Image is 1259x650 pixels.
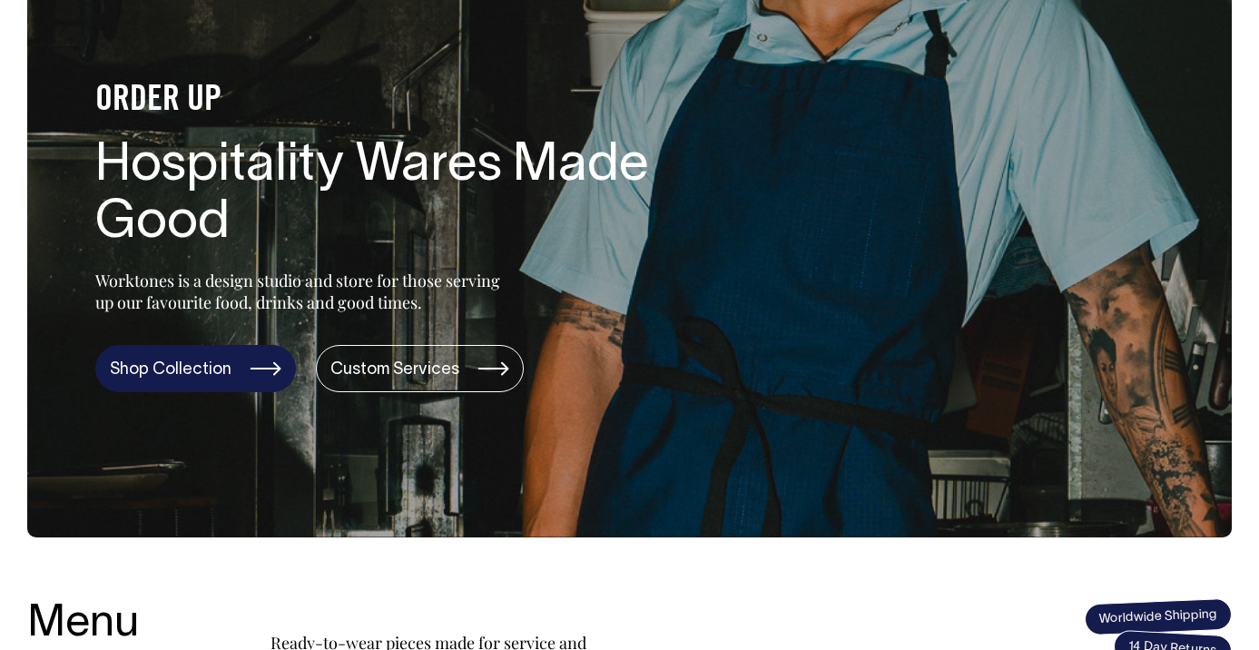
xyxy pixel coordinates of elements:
[316,345,524,392] a: Custom Services
[95,82,676,120] h4: ORDER UP
[95,138,676,254] h1: Hospitality Wares Made Good
[95,270,508,313] p: Worktones is a design studio and store for those serving up our favourite food, drinks and good t...
[95,345,296,392] a: Shop Collection
[1084,597,1232,635] span: Worldwide Shipping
